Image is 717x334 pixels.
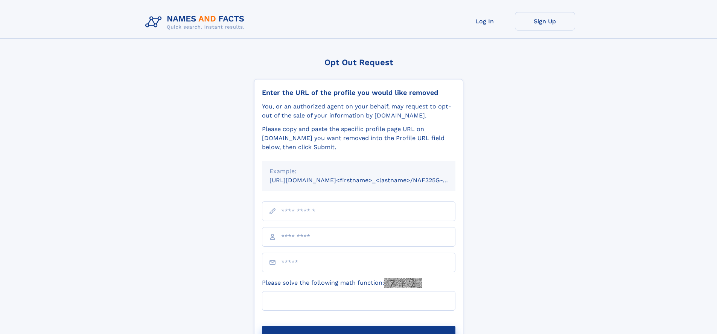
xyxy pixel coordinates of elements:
[262,102,455,120] div: You, or an authorized agent on your behalf, may request to opt-out of the sale of your informatio...
[269,177,470,184] small: [URL][DOMAIN_NAME]<firstname>_<lastname>/NAF325G-xxxxxxxx
[455,12,515,31] a: Log In
[262,125,455,152] div: Please copy and paste the specific profile page URL on [DOMAIN_NAME] you want removed into the Pr...
[254,58,463,67] div: Opt Out Request
[142,12,251,32] img: Logo Names and Facts
[515,12,575,31] a: Sign Up
[262,278,422,288] label: Please solve the following math function:
[269,167,448,176] div: Example:
[262,88,455,97] div: Enter the URL of the profile you would like removed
